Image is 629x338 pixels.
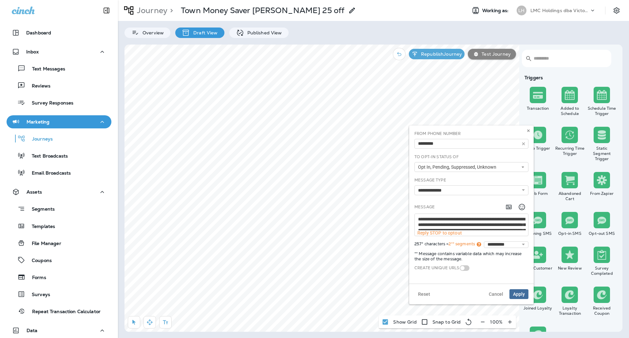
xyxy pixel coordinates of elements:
[25,292,50,298] p: Surveys
[414,265,460,271] label: Create Unique URLs
[25,170,71,177] p: Email Broadcasts
[587,306,617,316] div: Received Coupon
[418,164,499,170] span: Opt In, Pending, Suppressed, Unknown
[414,162,528,172] button: Opt In, Pending, Suppressed, Unknown
[414,154,459,160] label: To Opt-In Status Of
[587,146,617,161] div: Static Segment Trigger
[26,66,65,72] p: Text Messages
[414,251,528,262] p: ** Message contains variable data which may increase the size of the message.
[414,241,481,248] span: 257* characters =
[181,6,344,15] p: Town Money Saver [PERSON_NAME] 25 off
[7,62,111,75] button: Text Messages
[417,230,462,235] span: Reply STOP to optout
[25,153,68,160] p: Text Broadcasts
[485,289,507,299] button: Cancel
[611,5,622,16] button: Settings
[522,75,618,80] div: Triggers
[25,100,73,106] p: Survey Responses
[555,191,585,201] div: Abandoned Cart
[523,146,553,151] div: Time Trigger
[7,149,111,162] button: Text Broadcasts
[587,191,617,196] div: From Zapier
[167,6,173,15] p: >
[7,115,111,128] button: Marketing
[418,51,462,57] p: Republish Journey
[523,231,553,236] div: Incoming SMS
[7,166,111,179] button: Email Broadcasts
[139,30,164,35] p: Overview
[25,224,55,230] p: Templates
[393,319,416,325] p: Show Grid
[414,204,435,210] label: Message
[482,8,510,13] span: Working as:
[27,189,42,195] p: Assets
[523,191,553,196] div: Web Form
[7,185,111,198] button: Assets
[26,136,53,142] p: Journeys
[414,178,446,183] label: Message Type
[523,306,553,311] div: Joined Loyalty
[7,287,111,301] button: Surveys
[27,119,49,124] p: Marketing
[97,4,116,17] button: Collapse Sidebar
[7,270,111,284] button: Forms
[513,292,525,296] span: Apply
[7,45,111,58] button: Inbox
[587,106,617,116] div: Schedule Time Trigger
[7,304,111,318] button: Repeat Transaction Calculator
[7,253,111,267] button: Coupons
[530,8,589,13] p: LMC Holdings dba Victory Lane Quick Oil Change
[26,309,101,315] p: Repeat Transaction Calculator
[509,289,528,299] button: Apply
[25,206,55,213] p: Segments
[26,275,46,281] p: Forms
[418,292,430,296] span: Reset
[517,6,526,15] div: LH
[7,202,111,216] button: Segments
[414,131,461,136] label: From Phone Number
[7,219,111,233] button: Templates
[468,49,516,59] button: Test Journey
[448,241,475,247] span: 2** segments
[26,49,39,54] p: Inbox
[409,49,465,59] button: RepublishJourney
[489,292,503,296] span: Cancel
[7,96,111,109] button: Survey Responses
[25,241,61,247] p: File Manager
[490,319,503,325] p: 100 %
[181,6,344,15] div: Town Money Saver Monroe 25 off
[7,324,111,337] button: Data
[479,51,511,57] p: Test Journey
[515,200,528,214] button: Select an emoji
[502,200,515,214] button: Add in a premade template
[7,26,111,39] button: Dashboard
[190,30,218,35] p: Draft View
[555,266,585,271] div: New Review
[25,258,52,264] p: Coupons
[523,106,553,111] div: Transaction
[523,266,553,271] div: New Customer
[7,132,111,145] button: Journeys
[244,30,282,35] p: Published View
[555,231,585,236] div: Opt-in SMS
[555,106,585,116] div: Added to Schedule
[134,6,167,15] p: Journey
[25,83,50,89] p: Reviews
[587,266,617,276] div: Survey Completed
[587,231,617,236] div: Opt-out SMS
[555,146,585,156] div: Recurring Time Trigger
[27,328,38,333] p: Data
[7,236,111,250] button: File Manager
[7,79,111,92] button: Reviews
[26,30,51,35] p: Dashboard
[555,306,585,316] div: Loyalty Transaction
[414,289,434,299] button: Reset
[432,319,461,325] p: Snap to Grid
